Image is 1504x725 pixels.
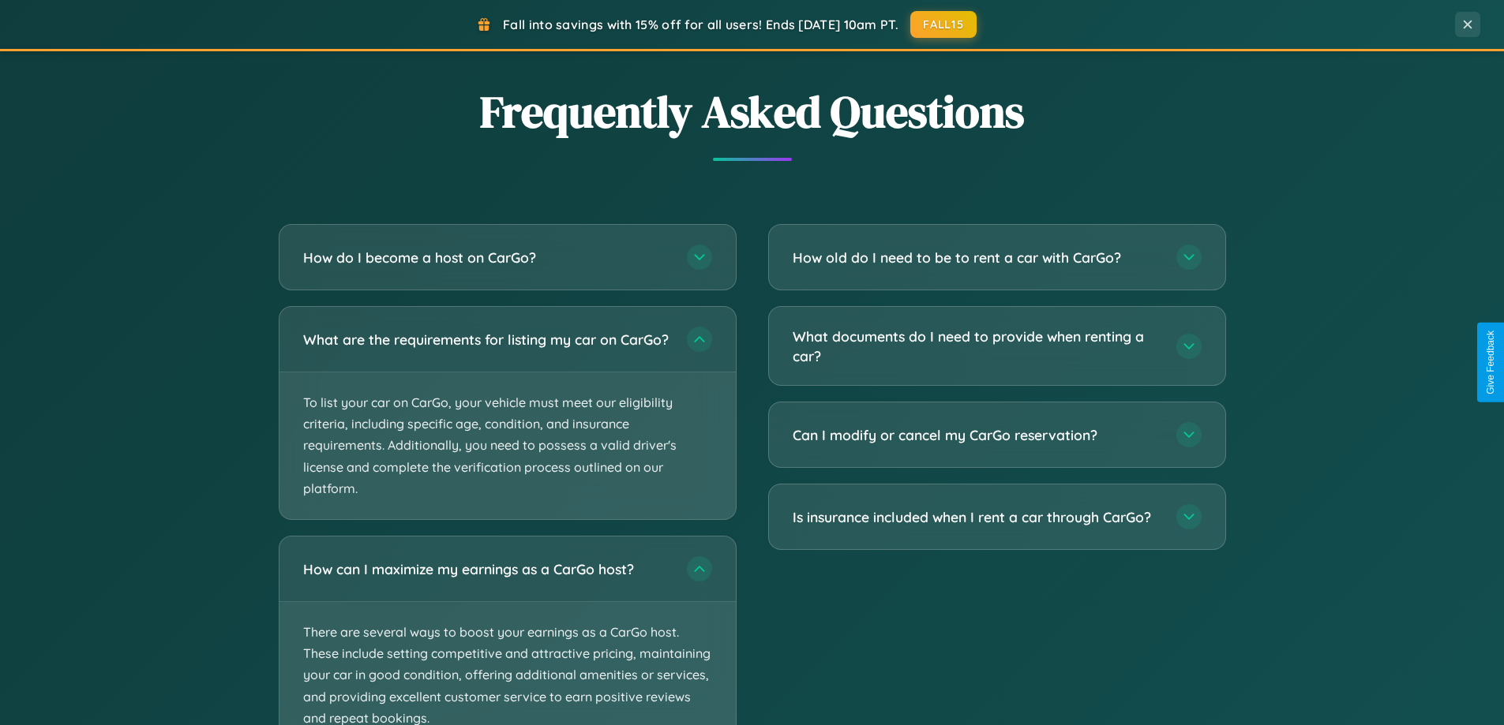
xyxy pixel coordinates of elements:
h3: How do I become a host on CarGo? [303,248,671,267]
h3: Is insurance included when I rent a car through CarGo? [793,507,1161,527]
h3: How old do I need to be to rent a car with CarGo? [793,248,1161,267]
h3: Can I modify or cancel my CarGo reservation? [793,425,1161,445]
button: FALL15 [910,11,977,38]
div: Give Feedback [1485,331,1496,394]
h3: How can I maximize my earnings as a CarGo host? [303,559,671,579]
span: Fall into savings with 15% off for all users! Ends [DATE] 10am PT. [503,17,898,32]
p: To list your car on CarGo, your vehicle must meet our eligibility criteria, including specific ag... [279,372,736,519]
h2: Frequently Asked Questions [279,81,1226,142]
h3: What documents do I need to provide when renting a car? [793,327,1161,365]
h3: What are the requirements for listing my car on CarGo? [303,330,671,349]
